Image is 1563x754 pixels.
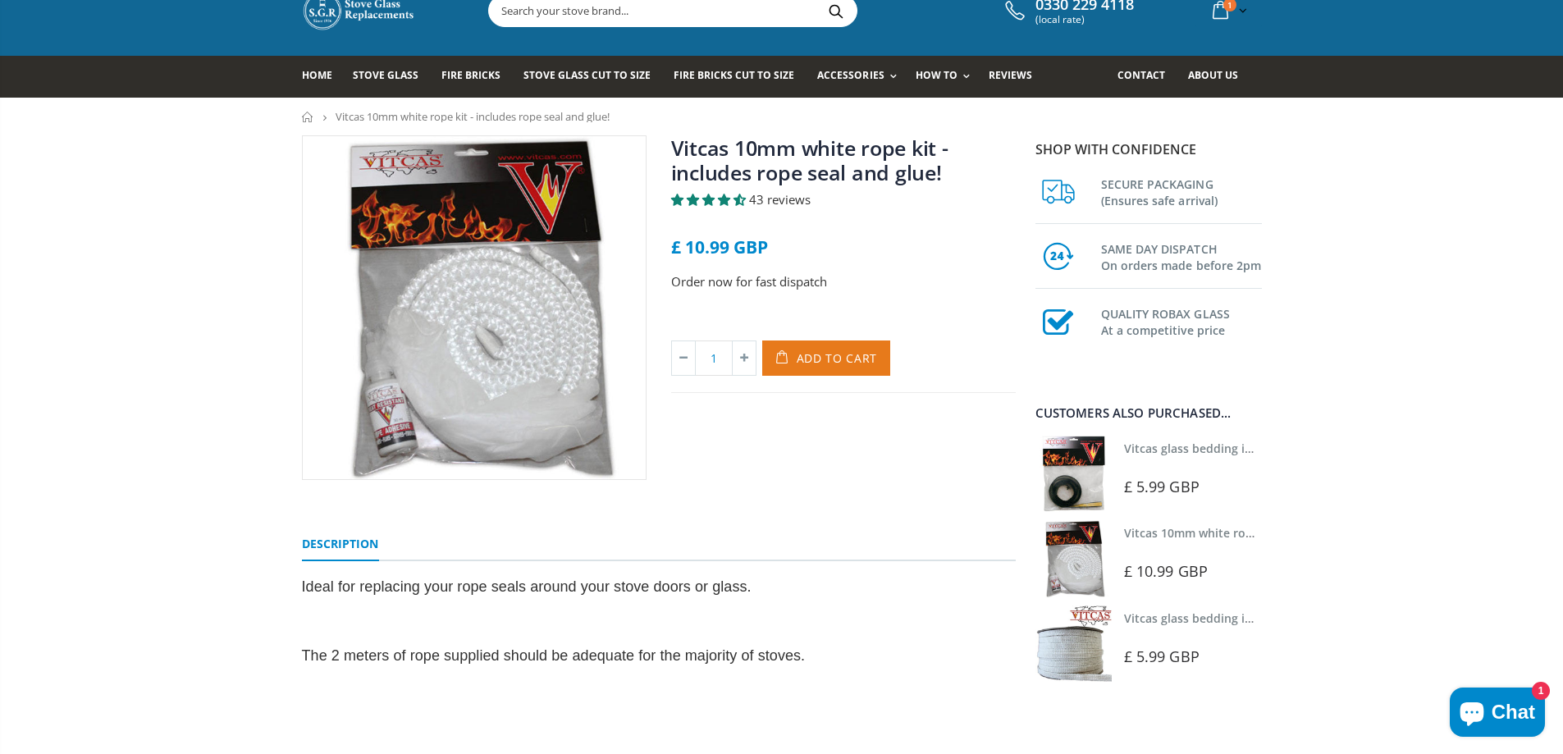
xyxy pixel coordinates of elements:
span: £ 10.99 GBP [1124,561,1208,581]
span: Reviews [989,68,1032,82]
span: Vitcas 10mm white rope kit - includes rope seal and glue! [336,109,610,124]
a: Stove Glass Cut To Size [523,56,663,98]
span: £ 5.99 GBP [1124,477,1200,496]
span: Ideal for replacing your rope seals around your stove doors or glass. [302,578,752,595]
span: Contact [1117,68,1165,82]
img: nt-kit-12mm-dia.white-fire-rope-adhesive-517-p_800x_crop_center.jpg [303,136,646,479]
span: Add to Cart [797,350,878,366]
a: Vitcas glass bedding in tape - 2mm x 15mm x 2 meters (White) [1124,610,1473,626]
img: Vitcas stove glass bedding in tape [1035,436,1112,512]
span: About us [1188,68,1238,82]
button: Add to Cart [762,340,891,376]
a: Description [302,528,379,561]
img: Vitcas white rope, glue and gloves kit 10mm [1035,520,1112,596]
span: 4.67 stars [671,191,749,208]
span: Fire Bricks [441,68,500,82]
span: £ 5.99 GBP [1124,647,1200,666]
a: Vitcas 10mm white rope kit - includes rope seal and glue! [671,134,948,186]
a: Home [302,56,345,98]
img: Vitcas stove glass bedding in tape [1035,605,1112,682]
a: Vitcas glass bedding in tape - 2mm x 10mm x 2 meters [1124,441,1430,456]
a: Home [302,112,314,122]
span: Stove Glass Cut To Size [523,68,651,82]
span: (local rate) [1035,14,1134,25]
a: How To [916,56,978,98]
span: £ 10.99 GBP [671,235,768,258]
a: Vitcas 10mm white rope kit - includes rope seal and glue! [1124,525,1446,541]
a: Contact [1117,56,1177,98]
span: Fire Bricks Cut To Size [674,68,794,82]
a: About us [1188,56,1250,98]
span: How To [916,68,957,82]
h3: QUALITY ROBAX GLASS At a competitive price [1101,303,1262,339]
h3: SAME DAY DISPATCH On orders made before 2pm [1101,238,1262,274]
span: Stove Glass [353,68,418,82]
a: Fire Bricks [441,56,513,98]
span: Home [302,68,332,82]
p: Shop with confidence [1035,139,1262,159]
span: 43 reviews [749,191,811,208]
div: Customers also purchased... [1035,407,1262,419]
inbox-online-store-chat: Shopify online store chat [1445,688,1550,741]
p: Order now for fast dispatch [671,272,1016,291]
a: Accessories [817,56,904,98]
a: Stove Glass [353,56,431,98]
span: Accessories [817,68,884,82]
a: Reviews [989,56,1044,98]
a: Fire Bricks Cut To Size [674,56,807,98]
span: The 2 meters of rope supplied should be adequate for the majority of stoves. [302,647,806,664]
h3: SECURE PACKAGING (Ensures safe arrival) [1101,173,1262,209]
